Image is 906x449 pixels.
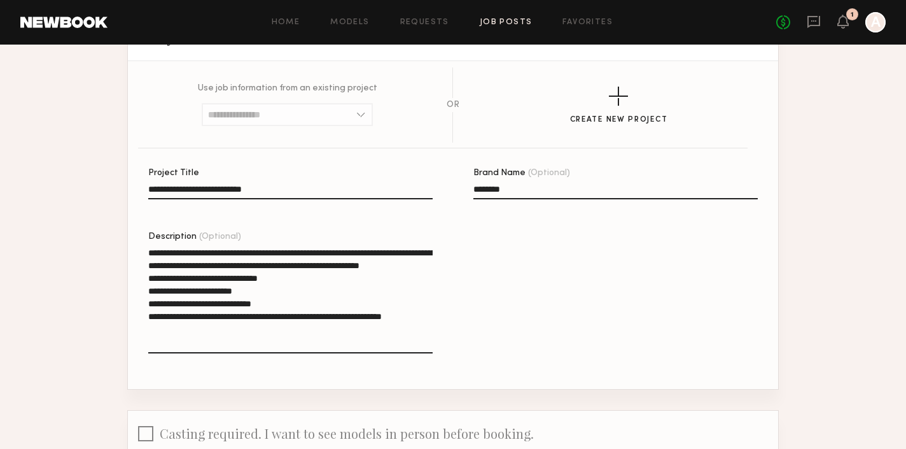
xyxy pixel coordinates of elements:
[148,185,433,199] input: Project Title
[570,116,668,124] div: Create New Project
[528,169,570,178] span: (Optional)
[473,169,758,178] div: Brand Name
[851,11,854,18] div: 1
[562,18,613,27] a: Favorites
[148,169,433,178] div: Project Title
[570,87,668,124] button: Create New Project
[138,31,214,46] h2: Project Info
[473,185,758,199] input: Brand Name(Optional)
[480,18,533,27] a: Job Posts
[447,101,459,110] div: OR
[148,246,433,353] textarea: Description(Optional)
[865,12,886,32] a: A
[198,84,377,93] p: Use job information from an existing project
[148,232,433,241] div: Description
[160,425,534,442] span: Casting required. I want to see models in person before booking.
[330,18,369,27] a: Models
[272,18,300,27] a: Home
[400,18,449,27] a: Requests
[199,232,241,241] span: (Optional)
